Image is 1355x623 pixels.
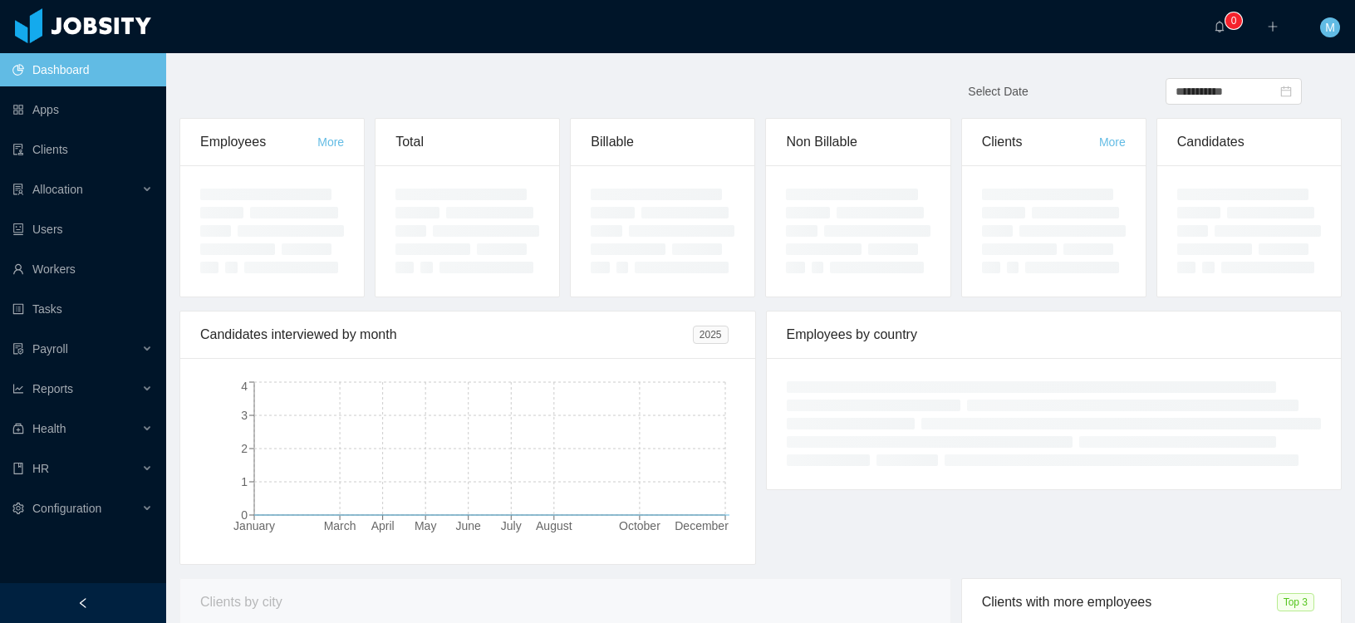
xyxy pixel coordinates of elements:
[233,519,275,532] tspan: January
[12,463,24,474] i: icon: book
[241,442,248,455] tspan: 2
[32,462,49,475] span: HR
[32,502,101,515] span: Configuration
[12,93,153,126] a: icon: appstoreApps
[1277,593,1314,611] span: Top 3
[32,342,68,356] span: Payroll
[1099,135,1126,149] a: More
[12,292,153,326] a: icon: profileTasks
[786,119,930,165] div: Non Billable
[1177,119,1321,165] div: Candidates
[1214,21,1225,32] i: icon: bell
[693,326,729,344] span: 2025
[591,119,734,165] div: Billable
[1225,12,1242,29] sup: 0
[241,409,248,422] tspan: 3
[12,133,153,166] a: icon: auditClients
[619,519,660,532] tspan: October
[12,53,153,86] a: icon: pie-chartDashboard
[200,119,317,165] div: Employees
[1280,86,1292,97] i: icon: calendar
[241,508,248,522] tspan: 0
[12,253,153,286] a: icon: userWorkers
[415,519,436,532] tspan: May
[536,519,572,532] tspan: August
[395,119,539,165] div: Total
[32,382,73,395] span: Reports
[12,423,24,434] i: icon: medicine-box
[32,422,66,435] span: Health
[12,383,24,395] i: icon: line-chart
[968,85,1028,98] span: Select Date
[371,519,395,532] tspan: April
[675,519,729,532] tspan: December
[12,503,24,514] i: icon: setting
[12,343,24,355] i: icon: file-protect
[12,184,24,195] i: icon: solution
[1267,21,1279,32] i: icon: plus
[324,519,356,532] tspan: March
[32,183,83,196] span: Allocation
[456,519,482,532] tspan: June
[982,119,1099,165] div: Clients
[12,213,153,246] a: icon: robotUsers
[1325,17,1335,37] span: M
[501,519,522,532] tspan: July
[200,311,693,358] div: Candidates interviewed by month
[787,311,1322,358] div: Employees by country
[317,135,344,149] a: More
[241,475,248,488] tspan: 1
[241,380,248,393] tspan: 4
